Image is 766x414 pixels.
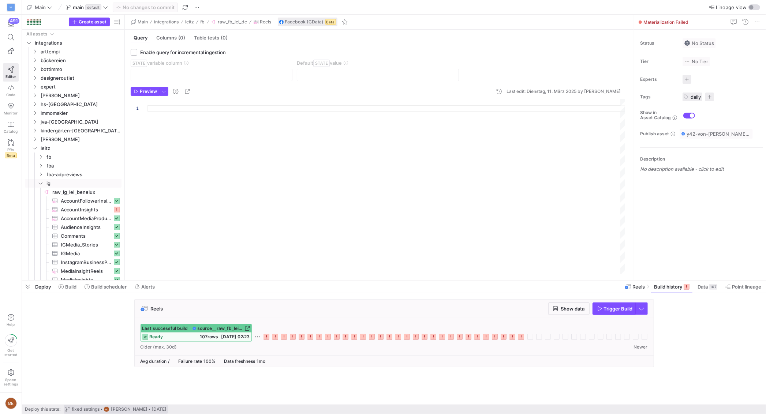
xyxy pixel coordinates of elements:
button: Last successful buildsource__raw_fb_lei_de__Reelsready107rows[DATE] 02:23 [141,324,252,342]
span: designeroutlet [41,74,120,82]
div: ME [104,406,109,412]
button: Create asset [69,18,110,26]
a: InstagramBusinessProfile​​​​​​​​​ [25,258,122,267]
span: Failure rate [179,358,202,364]
div: 1 [131,105,139,112]
span: Main [138,19,148,25]
button: Reels [252,18,273,26]
div: Press SPACE to select this row. [25,240,122,249]
span: Facebook (CData) [285,19,324,25]
span: Status [640,41,677,46]
span: Beta [5,153,17,158]
a: VF [3,1,19,14]
span: Reels [260,19,272,25]
span: Monitor [4,111,18,115]
span: fba-adpreviews [46,170,120,179]
span: Deploy this state: [25,407,60,412]
img: No status [684,40,690,46]
a: Monitor [3,100,19,118]
a: raw_ig_lei_benelux​​​​​​​​ [25,188,122,196]
button: y42-von-[PERSON_NAME]-v3 / y42_Main / source__raw_fb_lei_de__Reels [680,129,753,139]
span: integrations [35,39,120,47]
span: / [168,358,170,364]
div: Press SPACE to select this row. [25,56,122,65]
button: Build scheduler [81,281,130,293]
span: ready [150,334,163,339]
a: AudienceInsights​​​​​​​​​ [25,223,122,232]
span: jva-[GEOGRAPHIC_DATA] [41,118,120,126]
div: Press SPACE to select this row. [25,258,122,267]
a: AccountInsights​​​​​​​​​ [25,205,122,214]
div: Press SPACE to select this row. [25,144,122,153]
span: IGMedia​​​​​​​​​ [61,249,112,258]
img: undefined [279,20,284,24]
span: No Status [684,40,714,46]
span: Build scheduler [91,284,127,290]
button: Build history [651,281,693,293]
span: Lineage view [716,4,747,10]
span: [PERSON_NAME] [111,407,147,412]
a: Catalog [3,118,19,136]
span: bäckereien [41,56,120,65]
a: Comments​​​​​​​​​ [25,232,122,240]
button: Main [129,18,150,26]
button: maindefault [64,3,110,12]
button: fixed settingsME[PERSON_NAME][DATE] [63,404,168,414]
button: ME [3,396,19,411]
span: Alerts [141,284,155,290]
span: Editor [5,74,16,79]
span: AccountMediaProductType​​​​​​​​​ [61,214,112,223]
span: 100% [204,358,216,364]
span: Data [698,284,708,290]
div: Press SPACE to select this row. [25,214,122,223]
a: AccountFollowerInsights​​​​​​​​​ [25,196,122,205]
span: AccountInsights​​​​​​​​​ [61,206,112,214]
p: No description available - click to edit [640,166,763,172]
span: main [73,4,84,10]
span: bottimmo [41,65,120,74]
a: PRsBeta [3,136,19,161]
div: Press SPACE to select this row. [25,135,122,144]
span: source__raw_fb_lei_de__Reels [198,326,243,331]
div: Last edit: Dienstag, 11. März 2025 by [PERSON_NAME] [507,89,621,94]
span: Newer [634,345,648,350]
a: MediaInsightReels​​​​​​​​​ [25,267,122,275]
span: Show in Asset Catalog [640,110,671,120]
button: Show data [548,302,590,315]
span: MediaInsightReels​​​​​​​​​ [61,267,112,275]
span: daily [691,94,701,100]
span: Tags [640,94,677,99]
span: raw_fb_lei_de [218,19,247,25]
span: Help [6,322,15,327]
span: expert [41,83,120,91]
div: Press SPACE to select this row. [25,153,122,161]
div: Press SPACE to select this row. [25,170,122,179]
span: Query [134,35,147,40]
span: MediaInsights​​​​​​​​​ [61,276,112,284]
div: Press SPACE to select this row. [25,126,122,135]
span: Show data [561,306,585,312]
div: Press SPACE to select this row. [25,188,122,196]
button: leitz [183,18,196,26]
span: [DATE] [152,407,167,412]
span: leitz [41,144,120,153]
a: source__raw_fb_lei_de__Reels [193,326,250,331]
div: ME [5,398,17,409]
a: IGMedia​​​​​​​​​ [25,249,122,258]
div: Press SPACE to select this row. [25,30,122,38]
div: Press SPACE to select this row. [25,91,122,100]
span: PRs [8,147,14,152]
span: ig [46,179,120,188]
span: Trigger Build [604,306,633,312]
span: Comments​​​​​​​​​ [61,232,112,240]
span: STATE [131,60,147,67]
p: Description [640,157,763,162]
div: Press SPACE to select this row. [25,267,122,275]
span: Catalog [4,129,18,133]
a: Code [3,82,19,100]
span: Table tests [194,35,228,40]
span: Data freshness [224,358,255,364]
span: [DATE] 02:23 [221,334,250,339]
span: Avg duration [141,358,167,364]
a: AccountMediaProductType​​​​​​​​​ [25,214,122,223]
